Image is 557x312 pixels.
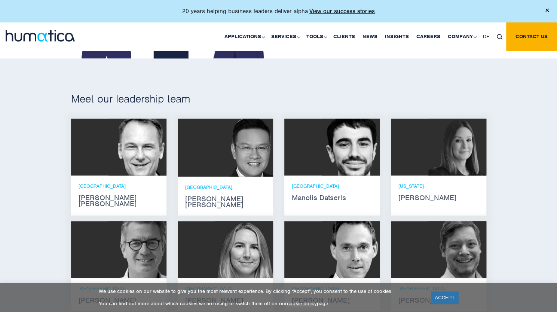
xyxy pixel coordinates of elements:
[428,119,486,175] img: Melissa Mounce
[431,291,458,304] a: ACCEPT
[71,92,486,105] h2: Meet our leadership team
[99,288,422,294] p: We use cookies on our website to give you the most relevant experience. By clicking “Accept”, you...
[428,221,486,278] img: Claudio Limacher
[506,22,557,51] a: Contact us
[309,7,375,15] a: View our success stories
[221,22,267,51] a: Applications
[292,195,372,201] strong: Manolis Datseris
[413,22,444,51] a: Careers
[479,22,493,51] a: DE
[444,22,479,51] a: Company
[398,183,479,189] p: [US_STATE]
[79,183,159,189] p: [GEOGRAPHIC_DATA]
[330,22,359,51] a: Clients
[108,221,166,278] img: Jan Löning
[398,195,479,201] strong: [PERSON_NAME]
[483,33,489,40] span: DE
[182,7,375,15] p: 20 years helping business leaders deliver alpha.
[79,195,159,207] strong: [PERSON_NAME] [PERSON_NAME]
[287,300,317,307] a: cookie policy
[292,183,372,189] p: [GEOGRAPHIC_DATA]
[381,22,413,51] a: Insights
[359,22,381,51] a: News
[185,184,266,190] p: [GEOGRAPHIC_DATA]
[185,196,266,208] strong: [PERSON_NAME] [PERSON_NAME]
[497,34,502,40] img: search_icon
[303,22,330,51] a: Tools
[322,119,380,175] img: Manolis Datseris
[6,30,75,42] img: logo
[322,221,380,278] img: Andreas Knobloch
[209,119,273,177] img: Jen Jee Chan
[267,22,303,51] a: Services
[99,300,422,307] p: You can find out more about which cookies we are using or switch them off on our page.
[108,119,166,175] img: Andros Payne
[215,221,273,278] img: Zoë Fox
